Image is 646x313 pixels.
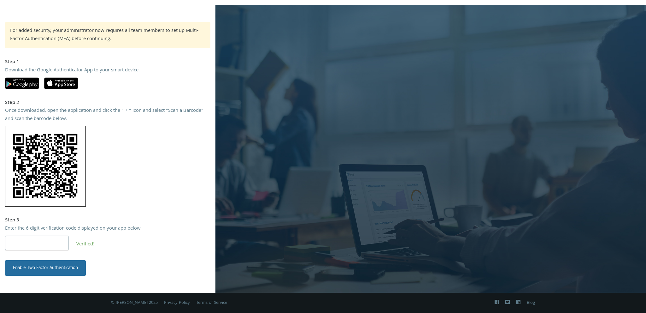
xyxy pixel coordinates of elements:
[5,216,19,225] strong: Step 3
[196,299,227,306] a: Terms of Service
[5,58,19,66] strong: Step 1
[76,240,95,249] span: Verified!
[10,27,205,43] div: For added security, your administrator now requires all team members to set up Multi-Factor Authe...
[527,299,535,306] a: Blog
[44,77,78,89] img: apple-app-store.svg
[5,225,210,233] div: Enter the 6 digit verification code displayed on your app below.
[5,260,86,275] button: Enable Two Factor Authentication
[5,67,210,75] div: Download the Google Authenticator App to your smart device.
[5,99,19,107] strong: Step 2
[111,299,158,306] span: © [PERSON_NAME] 2025
[5,126,86,207] img: 8gvZzADcUkOAAAAAElFTkSuQmCC
[5,107,210,123] div: Once downloaded, open the application and click the “ + “ icon and select “Scan a Barcode” and sc...
[5,77,39,89] img: google-play.svg
[164,299,190,306] a: Privacy Policy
